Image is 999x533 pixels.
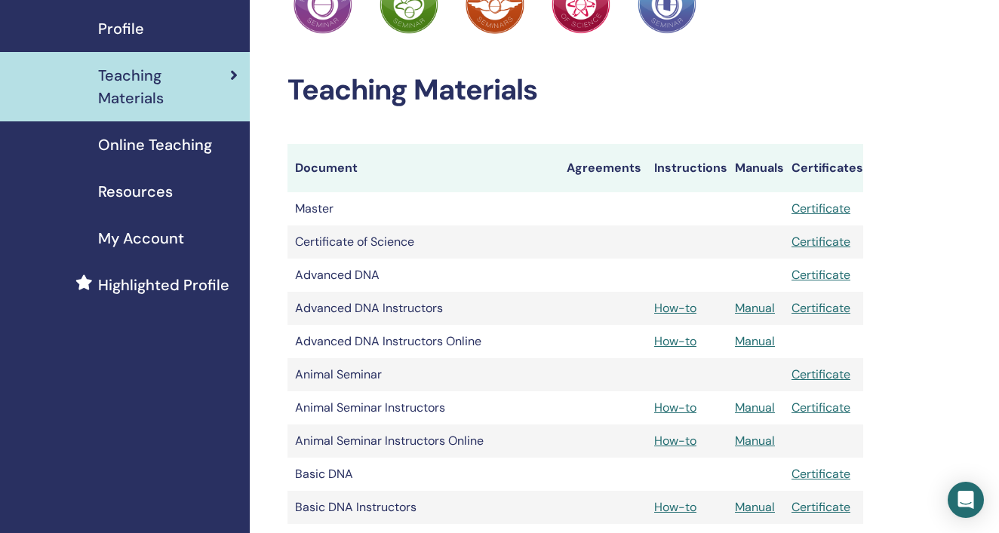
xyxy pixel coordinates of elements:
[287,424,559,458] td: Animal Seminar Instructors Online
[287,144,559,192] th: Document
[727,144,784,192] th: Manuals
[654,300,696,316] a: How-to
[792,300,850,316] a: Certificate
[98,133,212,156] span: Online Teaching
[654,400,696,415] a: How-to
[287,292,559,325] td: Advanced DNA Instructors
[948,482,984,518] div: Open Intercom Messenger
[287,192,559,225] td: Master
[287,391,559,424] td: Animal Seminar Instructors
[792,466,850,482] a: Certificate
[287,491,559,524] td: Basic DNA Instructors
[287,225,559,259] td: Certificate of Science
[654,333,696,349] a: How-to
[98,180,173,203] span: Resources
[735,400,775,415] a: Manual
[792,366,850,382] a: Certificate
[735,333,775,349] a: Manual
[784,144,863,192] th: Certificates
[559,144,647,192] th: Agreements
[792,267,850,283] a: Certificate
[287,73,863,108] h2: Teaching Materials
[647,144,727,192] th: Instructions
[792,400,850,415] a: Certificate
[287,259,559,292] td: Advanced DNA
[287,358,559,391] td: Animal Seminar
[654,433,696,449] a: How-to
[98,64,230,109] span: Teaching Materials
[735,433,775,449] a: Manual
[792,234,850,250] a: Certificate
[98,17,144,40] span: Profile
[792,201,850,216] a: Certificate
[287,458,559,491] td: Basic DNA
[98,227,184,250] span: My Account
[654,499,696,515] a: How-to
[735,300,775,316] a: Manual
[287,325,559,358] td: Advanced DNA Instructors Online
[792,499,850,515] a: Certificate
[98,274,229,296] span: Highlighted Profile
[735,499,775,515] a: Manual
